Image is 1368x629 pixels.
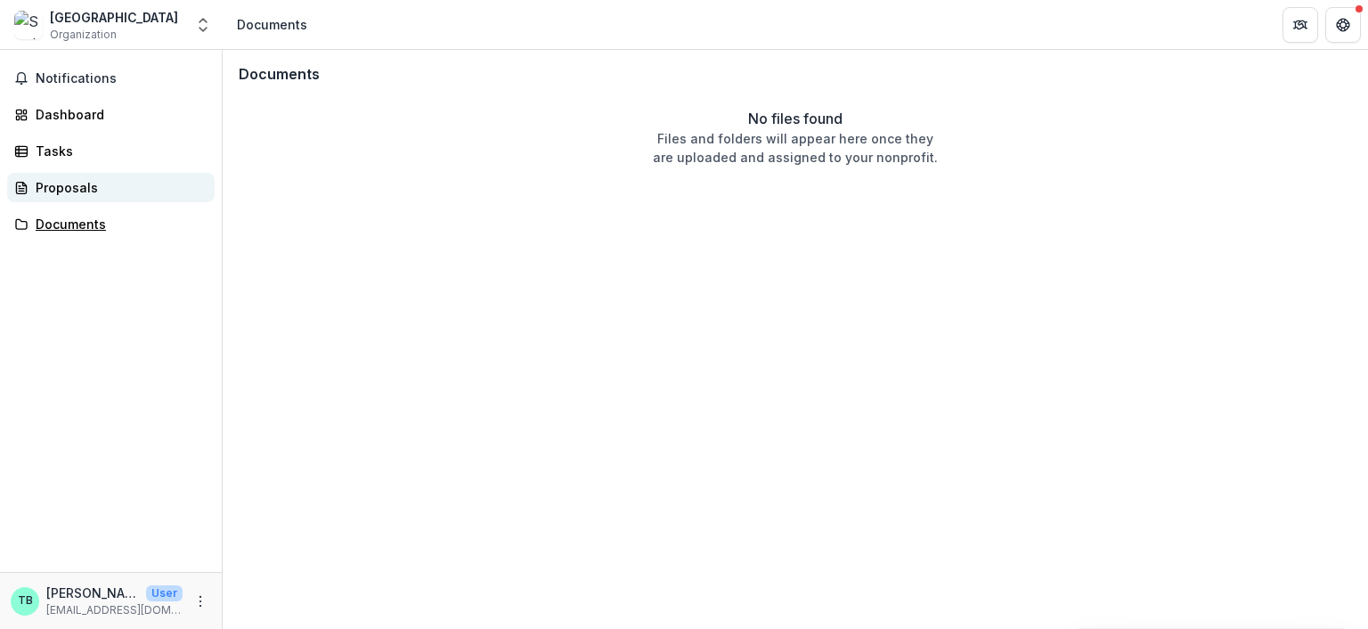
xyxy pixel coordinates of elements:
button: Partners [1282,7,1318,43]
div: Tasks [36,142,200,160]
a: Documents [7,209,215,239]
div: Documents [36,215,200,233]
a: Proposals [7,173,215,202]
span: Organization [50,27,117,43]
p: [EMAIL_ADDRESS][DOMAIN_NAME] [46,602,183,618]
a: Tasks [7,136,215,166]
h3: Documents [239,66,320,83]
div: Tammy Butler [18,595,33,607]
img: Southeastern University [14,11,43,39]
p: No files found [748,108,843,129]
button: More [190,591,211,612]
p: [PERSON_NAME] [46,584,139,602]
p: User [146,585,183,601]
button: Open entity switcher [191,7,216,43]
button: Notifications [7,64,215,93]
div: Documents [237,15,307,34]
span: Notifications [36,71,208,86]
div: Proposals [36,178,200,197]
nav: breadcrumb [230,12,314,37]
a: Dashboard [7,100,215,129]
div: Dashboard [36,105,200,124]
p: Files and folders will appear here once they are uploaded and assigned to your nonprofit. [653,129,938,167]
button: Get Help [1325,7,1361,43]
div: [GEOGRAPHIC_DATA] [50,8,178,27]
